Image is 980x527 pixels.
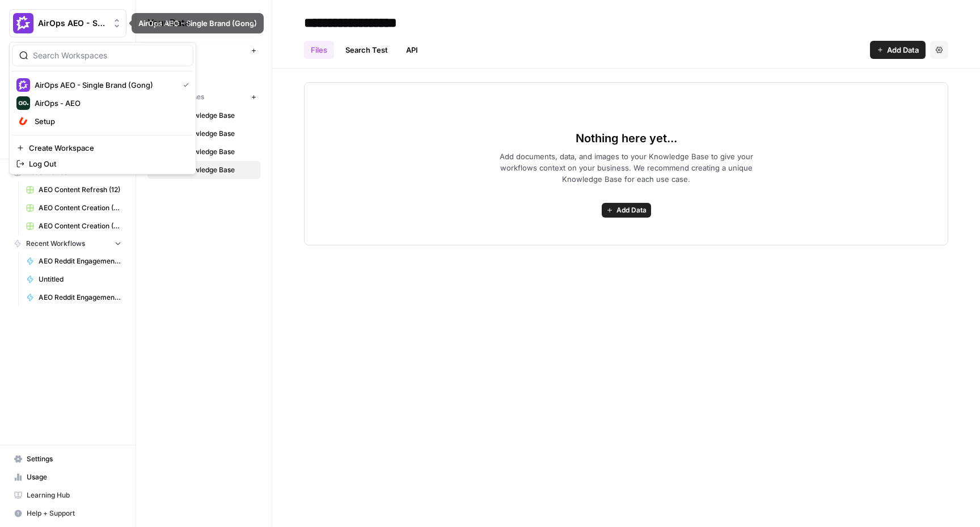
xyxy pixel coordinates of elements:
span: Untitled [39,274,121,284]
span: Settings [27,454,121,464]
a: Untitled [21,270,126,288]
span: Setup [35,116,184,127]
a: Usage [9,468,126,486]
span: New Knowledge Base [165,165,255,175]
a: New Knowledge Base [147,125,260,143]
span: Learning Hub [27,490,121,500]
span: Nothing here yet... [576,130,677,146]
a: AEO Reddit Engagement - Fork [21,288,126,307]
span: Log Out [29,158,184,169]
input: Search Workspaces [33,50,186,61]
img: Setup Logo [16,114,30,128]
span: AEO Content Creation (13) [39,203,121,213]
button: Workspace: AirOps AEO - Single Brand (Gong) [9,9,126,37]
span: Create Workspace [29,142,184,154]
span: Gong [165,64,255,74]
span: AEO Reddit Engagement - Fork [39,256,121,266]
span: AEO Content Creation (10) [39,221,121,231]
span: AirOps AEO - Single Brand (Gong) [35,79,174,91]
a: Files [304,41,334,59]
span: New Knowledge Base [165,147,255,157]
span: New Knowledge Base [165,110,255,121]
span: Your Data [147,16,247,29]
button: Help + Support [9,504,126,522]
a: API [399,41,425,59]
span: Add documents, data, and images to your Knowledge Base to give your workflows context on your bus... [481,151,771,185]
span: Recent Workflows [26,239,85,249]
a: Settings [9,450,126,468]
img: AirOps AEO - Single Brand (Gong) Logo [13,13,33,33]
a: AEO Content Refresh (12) [21,181,126,199]
a: Create Workspace [12,140,193,156]
button: Add Data [870,41,926,59]
span: AirOps AEO - Single Brand (Gong) [38,18,107,29]
img: AirOps - AEO Logo [16,96,30,110]
div: Workspace: AirOps AEO - Single Brand (Gong) [9,42,196,175]
a: AEO Reddit Engagement - Fork [21,252,126,270]
a: New Knowledge Base [147,107,260,125]
button: Add Data [602,203,651,218]
span: Add Data [887,44,919,56]
span: AEO Content Refresh (12) [39,185,121,195]
a: New Knowledge Base [147,161,260,179]
span: Add Data [616,205,647,215]
a: AEO Content Creation (10) [21,217,126,235]
img: AirOps AEO - Single Brand (Gong) Logo [16,78,30,92]
a: AEO Content Creation (13) [21,199,126,217]
a: Log Out [12,156,193,172]
span: AEO Reddit Engagement - Fork [39,292,121,303]
span: AirOps - AEO [35,97,184,109]
a: Gong [147,60,260,78]
a: New Knowledge Base [147,143,260,161]
span: Help + Support [27,508,121,518]
span: Usage [27,472,121,482]
button: Recent Workflows [9,235,126,252]
span: New Knowledge Base [165,129,255,139]
a: Search Test [339,41,395,59]
a: Learning Hub [9,486,126,504]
